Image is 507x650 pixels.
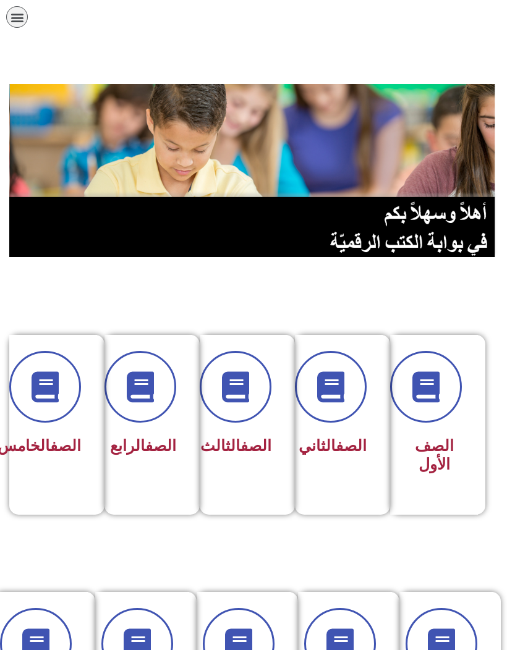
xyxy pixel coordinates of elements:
[110,437,176,455] span: الرابع
[336,437,367,455] a: الصف
[6,6,28,28] div: כפתור פתיחת תפריט
[415,437,454,473] span: الصف الأول
[200,437,271,455] span: الثالث
[50,437,81,455] a: الصف
[299,437,367,455] span: الثاني
[241,437,271,455] a: الصف
[145,437,176,455] a: الصف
